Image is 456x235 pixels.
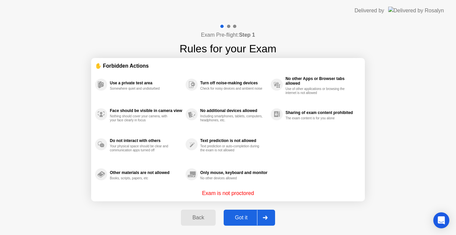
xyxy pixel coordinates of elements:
[200,144,263,152] div: Text prediction or auto-completion during the exam is not allowed
[285,116,349,120] div: The exam content is for you alone
[95,62,361,70] div: ✋ Forbidden Actions
[355,7,384,15] div: Delivered by
[201,31,255,39] h4: Exam Pre-flight:
[433,212,449,228] div: Open Intercom Messenger
[110,81,182,85] div: Use a private test area
[180,41,276,57] h1: Rules for your Exam
[285,110,358,115] div: Sharing of exam content prohibited
[200,108,267,113] div: No additional devices allowed
[226,215,257,221] div: Got it
[200,138,267,143] div: Text prediction is not allowed
[285,76,358,86] div: No other Apps or Browser tabs allowed
[181,210,215,226] button: Back
[183,215,213,221] div: Back
[110,114,173,122] div: Nothing should cover your camera, with your face clearly in focus
[200,87,263,91] div: Check for noisy devices and ambient noise
[200,114,263,122] div: Including smartphones, tablets, computers, headphones, etc.
[239,32,255,38] b: Step 1
[110,138,182,143] div: Do not interact with others
[200,81,267,85] div: Turn off noise-making devices
[388,7,444,14] img: Delivered by Rosalyn
[110,108,182,113] div: Face should be visible in camera view
[202,189,254,197] p: Exam is not proctored
[200,170,267,175] div: Only mouse, keyboard and monitor
[224,210,275,226] button: Got it
[110,176,173,180] div: Books, scripts, papers, etc
[110,87,173,91] div: Somewhere quiet and undisturbed
[110,170,182,175] div: Other materials are not allowed
[285,87,349,95] div: Use of other applications or browsing the internet is not allowed
[110,144,173,152] div: Your physical space should be clear and communication apps turned off
[200,176,263,180] div: No other devices allowed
